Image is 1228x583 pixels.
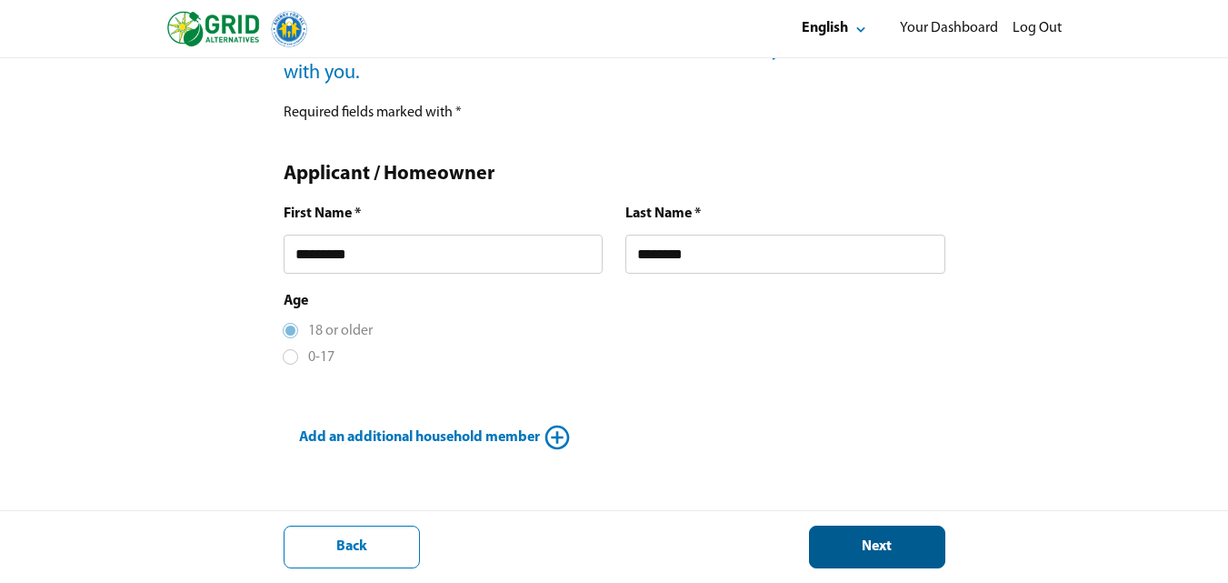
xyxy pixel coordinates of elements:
button: Next [809,526,945,568]
img: logo [167,11,307,47]
button: Add an additional household member [284,411,587,464]
div: Add an additional household member [299,428,540,447]
div: Back [299,538,404,557]
div: First Name * [284,205,361,224]
div: 18 or older [284,322,373,341]
button: Back [284,526,420,568]
div: Age [284,292,308,311]
div: Do not include renters or visitors, but be sure to include any children who live with you. [284,38,945,85]
div: Log Out [1013,19,1062,38]
div: 0-17 [284,348,334,367]
div: English [802,19,848,38]
div: Last Name * [625,205,701,224]
button: Select [786,7,885,50]
div: Next [824,538,930,557]
pre: Required fields marked with * [284,104,945,123]
div: Your Dashboard [900,19,998,38]
div: Applicant / Homeowner [284,163,494,186]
